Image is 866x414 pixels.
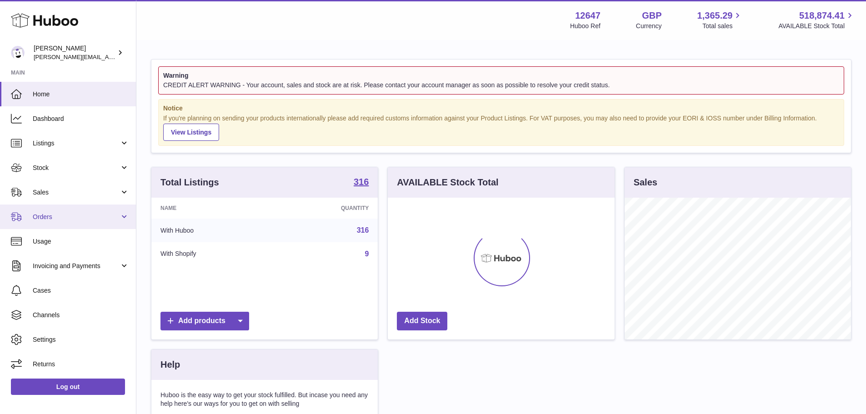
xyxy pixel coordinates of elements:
[799,10,845,22] span: 518,874.41
[33,115,129,123] span: Dashboard
[151,198,274,219] th: Name
[357,226,369,234] a: 316
[642,10,661,22] strong: GBP
[151,242,274,266] td: With Shopify
[397,312,447,330] a: Add Stock
[33,360,129,369] span: Returns
[397,176,498,189] h3: AVAILABLE Stock Total
[151,219,274,242] td: With Huboo
[163,114,839,141] div: If you're planning on sending your products internationally please add required customs informati...
[33,311,129,319] span: Channels
[33,213,120,221] span: Orders
[634,176,657,189] h3: Sales
[636,22,662,30] div: Currency
[160,176,219,189] h3: Total Listings
[365,250,369,258] a: 9
[160,359,180,371] h3: Help
[33,335,129,344] span: Settings
[274,198,378,219] th: Quantity
[163,71,839,80] strong: Warning
[160,391,369,408] p: Huboo is the easy way to get your stock fulfilled. But incase you need any help here's our ways f...
[33,286,129,295] span: Cases
[778,22,855,30] span: AVAILABLE Stock Total
[163,81,839,90] div: CREDIT ALERT WARNING - Your account, sales and stock are at risk. Please contact your account man...
[697,10,743,30] a: 1,365.29 Total sales
[702,22,743,30] span: Total sales
[697,10,733,22] span: 1,365.29
[33,139,120,148] span: Listings
[575,10,601,22] strong: 12647
[33,188,120,197] span: Sales
[33,262,120,270] span: Invoicing and Payments
[34,53,231,60] span: [PERSON_NAME][EMAIL_ADDRESS][PERSON_NAME][DOMAIN_NAME]
[163,124,219,141] a: View Listings
[11,379,125,395] a: Log out
[354,177,369,186] strong: 316
[33,164,120,172] span: Stock
[33,90,129,99] span: Home
[778,10,855,30] a: 518,874.41 AVAILABLE Stock Total
[354,177,369,188] a: 316
[163,104,839,113] strong: Notice
[11,46,25,60] img: peter@pinter.co.uk
[34,44,115,61] div: [PERSON_NAME]
[570,22,601,30] div: Huboo Ref
[33,237,129,246] span: Usage
[160,312,249,330] a: Add products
